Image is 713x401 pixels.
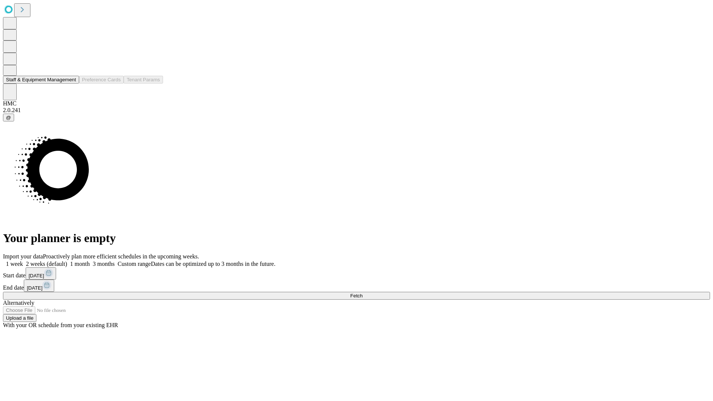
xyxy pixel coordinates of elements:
button: Preference Cards [79,76,124,84]
span: With your OR schedule from your existing EHR [3,322,118,328]
span: [DATE] [27,285,42,291]
button: Staff & Equipment Management [3,76,79,84]
div: Start date [3,267,710,280]
span: Fetch [350,293,362,299]
span: 1 month [70,261,90,267]
button: Tenant Params [124,76,163,84]
span: 2 weeks (default) [26,261,67,267]
span: 1 week [6,261,23,267]
span: [DATE] [29,273,44,278]
span: @ [6,115,11,120]
button: [DATE] [24,280,54,292]
span: Import your data [3,253,43,260]
div: End date [3,280,710,292]
div: HMC [3,100,710,107]
span: Proactively plan more efficient schedules in the upcoming weeks. [43,253,199,260]
span: 3 months [93,261,115,267]
span: Alternatively [3,300,34,306]
span: Custom range [118,261,151,267]
button: Upload a file [3,314,36,322]
button: @ [3,114,14,121]
h1: Your planner is empty [3,231,710,245]
div: 2.0.241 [3,107,710,114]
span: Dates can be optimized up to 3 months in the future. [151,261,275,267]
button: [DATE] [26,267,56,280]
button: Fetch [3,292,710,300]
